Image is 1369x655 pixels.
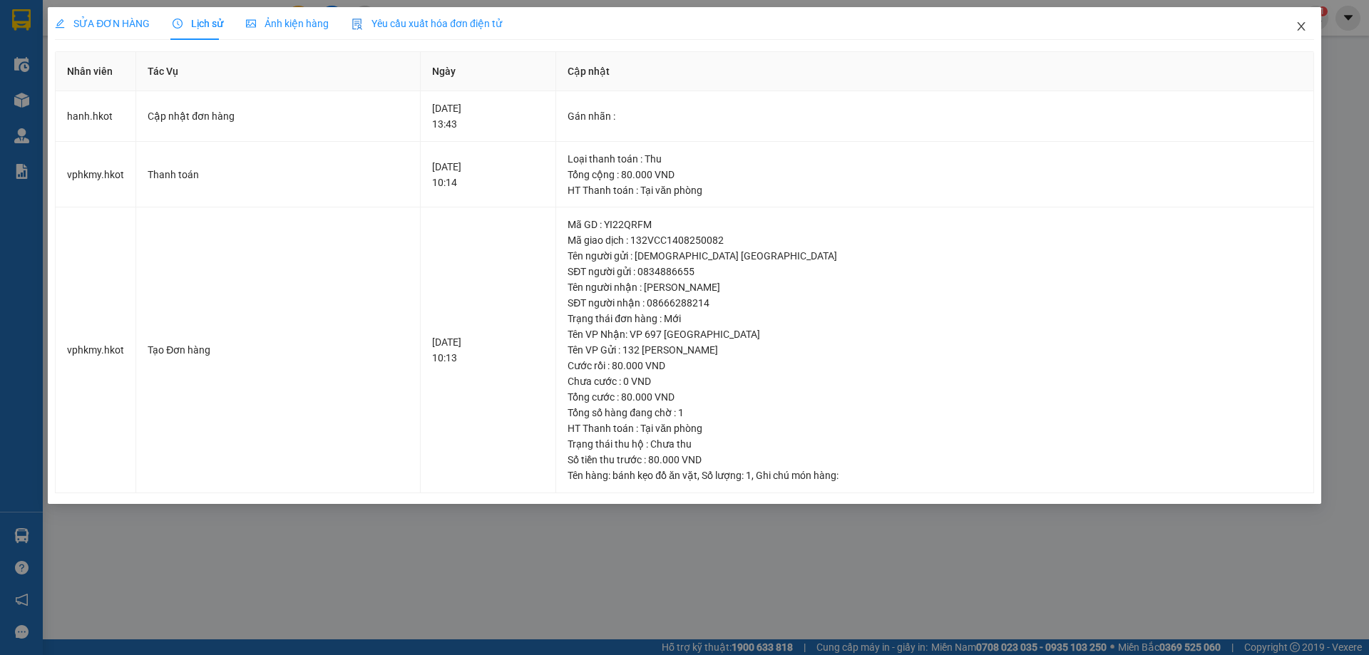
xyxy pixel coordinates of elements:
[136,52,421,91] th: Tác Vụ
[148,108,409,124] div: Cập nhật đơn hàng
[56,142,136,208] td: vphkmy.hkot
[568,279,1301,295] div: Tên người nhận : [PERSON_NAME]
[246,19,256,29] span: picture
[421,52,557,91] th: Ngày
[568,342,1301,358] div: Tên VP Gửi : 132 [PERSON_NAME]
[568,373,1301,389] div: Chưa cước : 0 VND
[568,232,1301,248] div: Mã giao dịch : 132VCC1408250082
[568,108,1301,124] div: Gán nhãn :
[746,470,752,481] span: 1
[556,52,1313,91] th: Cập nhật
[568,248,1301,264] div: Tên người gửi : [DEMOGRAPHIC_DATA] [GEOGRAPHIC_DATA]
[56,52,136,91] th: Nhân viên
[612,470,697,481] span: bánh kẹo đồ ăn vặt
[56,207,136,493] td: vphkmy.hkot
[148,342,409,358] div: Tạo Đơn hàng
[568,436,1301,452] div: Trạng thái thu hộ : Chưa thu
[55,18,150,29] span: SỬA ĐƠN HÀNG
[568,182,1301,198] div: HT Thanh toán : Tại văn phòng
[568,311,1301,326] div: Trạng thái đơn hàng : Mới
[148,167,409,182] div: Thanh toán
[568,405,1301,421] div: Tổng số hàng đang chờ : 1
[55,19,65,29] span: edit
[568,452,1301,468] div: Số tiền thu trước : 80.000 VND
[1296,21,1307,32] span: close
[173,18,223,29] span: Lịch sử
[568,468,1301,483] div: Tên hàng: , Số lượng: , Ghi chú món hàng:
[568,167,1301,182] div: Tổng cộng : 80.000 VND
[352,18,502,29] span: Yêu cầu xuất hóa đơn điện tử
[568,421,1301,436] div: HT Thanh toán : Tại văn phòng
[568,151,1301,167] div: Loại thanh toán : Thu
[568,389,1301,405] div: Tổng cước : 80.000 VND
[432,100,545,132] div: [DATE] 13:43
[1281,7,1321,47] button: Close
[56,91,136,142] td: hanh.hkot
[432,159,545,190] div: [DATE] 10:14
[568,217,1301,232] div: Mã GD : YI22QRFM
[568,295,1301,311] div: SĐT người nhận : 08666288214
[246,18,329,29] span: Ảnh kiện hàng
[568,358,1301,373] div: Cước rồi : 80.000 VND
[568,264,1301,279] div: SĐT người gửi : 0834886655
[568,326,1301,342] div: Tên VP Nhận: VP 697 [GEOGRAPHIC_DATA]
[432,334,545,366] div: [DATE] 10:13
[352,19,363,30] img: icon
[173,19,183,29] span: clock-circle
